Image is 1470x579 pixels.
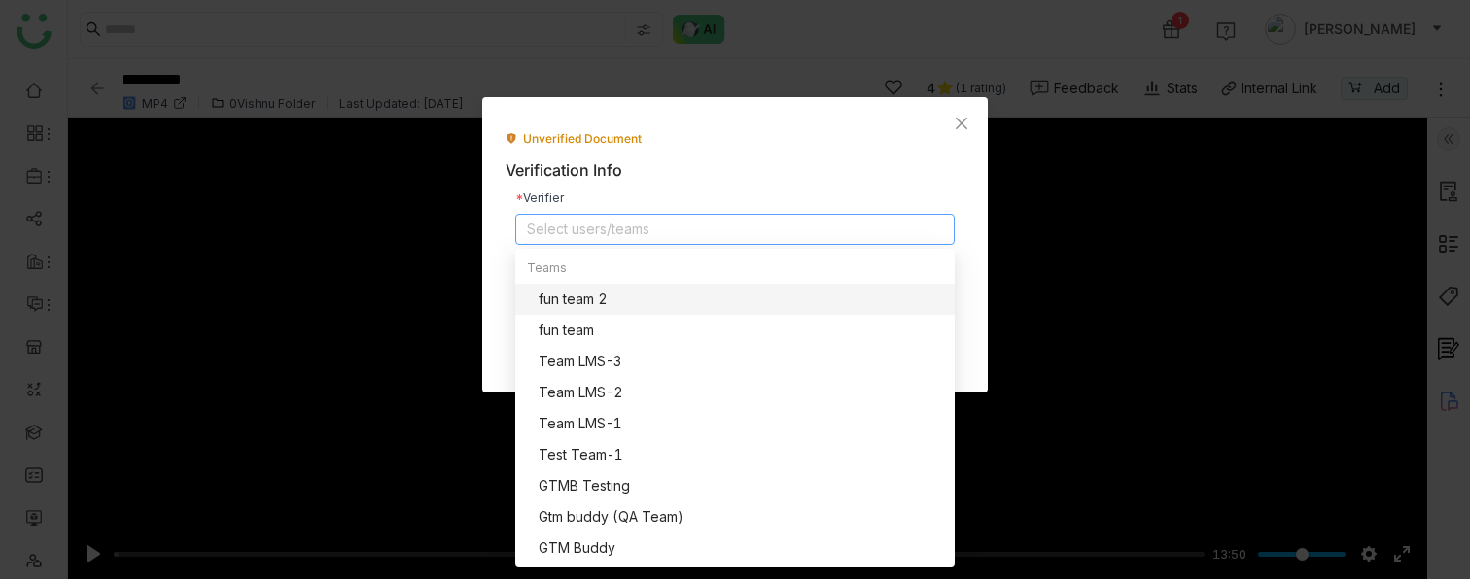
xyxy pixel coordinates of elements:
nz-option-item: GTM Buddy [515,532,955,563]
button: Close [935,97,988,150]
div: Gtm buddy (QA Team) [539,506,943,528]
div: fun team 2 [539,289,943,310]
div: Verification Info [506,158,964,183]
nz-option-item-group: Teams [515,253,955,284]
nz-option-item: fun team [515,315,955,346]
nz-option-item: Test Team-1 [515,439,955,470]
nz-option-item: fun team 2 [515,284,955,315]
nz-option-item: Team LMS-2 [515,377,955,408]
div: GTM Buddy [539,537,943,559]
div: Verifier [515,192,955,204]
div: Team LMS-3 [539,351,943,372]
div: Team LMS-1 [539,413,943,434]
img: unverified.svg [506,133,517,145]
nz-option-item: Team LMS-3 [515,346,955,377]
nz-option-item: Gtm buddy (QA Team) [515,501,955,532]
nz-option-item: Team LMS-1 [515,408,955,439]
div: Team LMS-2 [539,382,943,403]
span: Unverified Document [523,130,642,149]
div: GTMB Testing [539,475,943,496]
div: Test Team-1 [539,444,943,465]
div: fun team [539,320,943,341]
nz-option-item: GTMB Testing [515,470,955,501]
